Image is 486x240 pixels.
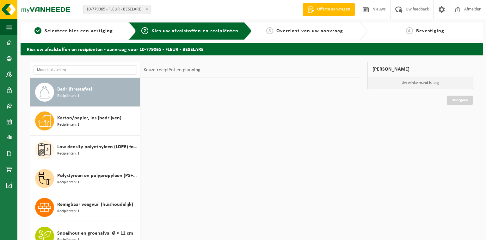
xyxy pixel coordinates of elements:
[57,151,79,157] span: Recipiënten: 1
[416,28,444,34] span: Bevestiging
[57,85,92,93] span: Bedrijfsrestafval
[30,164,140,193] button: Polystyreen en polypropyleen (PS+PP) bloempotten en plantentrays gemengd Recipiënten: 1
[57,180,79,186] span: Recipiënten: 1
[57,230,133,237] span: Snoeihout en groenafval Ø < 12 cm
[21,43,483,55] h2: Kies uw afvalstoffen en recipiënten - aanvraag voor 10-779065 - FLEUR - BESELARE
[45,28,113,34] span: Selecteer hier een vestiging
[57,114,121,122] span: Karton/papier, los (bedrijven)
[30,136,140,164] button: Low density polyethyleen (LDPE) folie, los, naturel Recipiënten: 1
[24,27,124,35] a: 1Selecteer hier een vestiging
[57,122,79,128] span: Recipiënten: 1
[34,65,137,75] input: Materiaal zoeken
[57,143,138,151] span: Low density polyethyleen (LDPE) folie, los, naturel
[276,28,343,34] span: Overzicht van uw aanvraag
[57,208,79,214] span: Recipiënten: 1
[84,5,150,14] span: 10-779065 - FLEUR - BESELARE
[140,62,204,78] div: Keuze recipiënt en planning
[30,193,140,222] button: Reinigbaar veegvuil (huishoudelijk) Recipiënten: 1
[447,96,473,105] a: Doorgaan
[266,27,273,34] span: 3
[316,6,352,13] span: Offerte aanvragen
[303,3,355,16] a: Offerte aanvragen
[57,201,133,208] span: Reinigbaar veegvuil (huishoudelijk)
[151,28,238,34] span: Kies uw afvalstoffen en recipiënten
[57,172,138,180] span: Polystyreen en polypropyleen (PS+PP) bloempotten en plantentrays gemengd
[30,78,140,107] button: Bedrijfsrestafval Recipiënten: 1
[57,93,79,99] span: Recipiënten: 1
[368,77,473,89] p: Uw winkelmand is leeg
[367,62,474,77] div: [PERSON_NAME]
[34,27,41,34] span: 1
[30,107,140,136] button: Karton/papier, los (bedrijven) Recipiënten: 1
[141,27,148,34] span: 2
[406,27,413,34] span: 4
[83,5,151,14] span: 10-779065 - FLEUR - BESELARE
